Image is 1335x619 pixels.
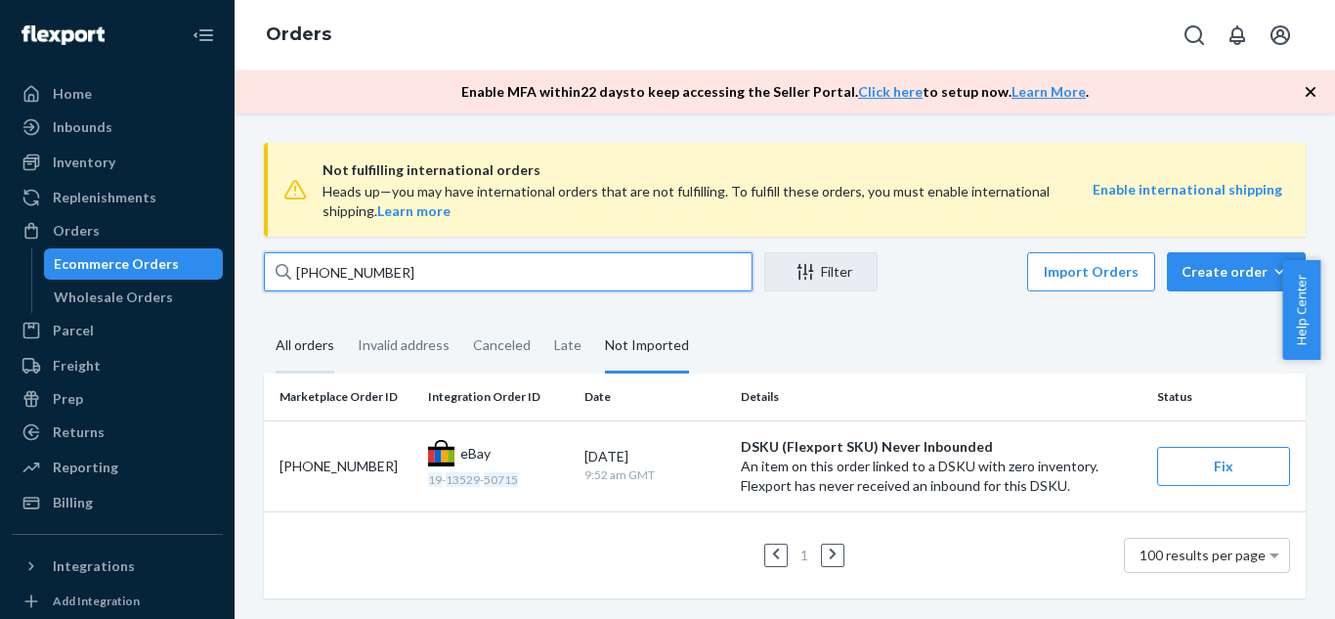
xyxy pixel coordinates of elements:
div: Ecommerce Orders [54,254,179,274]
div: - - [428,471,569,488]
button: Open notifications [1218,16,1257,55]
div: Integrations [53,556,135,576]
p: DSKU (Flexport SKU) Never Inbounded [741,437,1141,457]
a: Home [12,78,223,110]
a: Reporting [12,452,223,483]
em: 13529 [446,472,480,487]
button: Close Navigation [184,16,223,55]
div: [DATE] [584,447,725,466]
a: Click here [858,83,923,100]
a: Replenishments [12,182,223,213]
span: 100 results per page [1140,547,1266,563]
span: eBay [460,444,491,464]
div: Canceled [473,320,531,371]
div: Late [554,320,581,371]
a: Wholesale Orders [44,282,224,313]
em: 19 [428,472,442,487]
div: All orders [276,320,334,374]
div: Home [53,84,92,104]
a: Freight [12,350,223,381]
div: Create order [1182,262,1291,282]
a: Inbounds [12,111,223,143]
p: An item on this order linked to a DSKU with zero inventory. Flexport has never received an inboun... [741,457,1141,496]
a: Parcel [12,315,223,346]
button: Integrations [12,551,223,582]
div: Reporting [53,458,118,477]
span: Not fulfilling international orders [323,158,1093,182]
div: [PHONE_NUMBER] [280,457,412,476]
th: Marketplace Order ID [264,374,420,420]
div: Add Integration [53,593,140,609]
em: 50715 [484,472,518,487]
div: Returns [53,422,105,442]
a: Add Integration [12,590,223,613]
div: Orders [53,221,100,241]
a: Learn more [377,202,451,219]
th: Integration Order ID [420,374,577,420]
th: Details [733,374,1149,420]
div: Wholesale Orders [54,287,173,307]
button: Filter [764,252,878,291]
input: Search orders [264,252,753,291]
div: Freight [53,356,101,376]
span: Heads up—you may have international orders that are not fulfilling. To fulfill these orders, you ... [323,183,1050,219]
button: Fix [1157,447,1290,486]
button: Open account menu [1261,16,1300,55]
a: Ecommerce Orders [44,248,224,280]
a: Prep [12,383,223,415]
a: Inventory [12,147,223,178]
div: Replenishments [53,188,156,207]
button: Create order [1167,252,1306,291]
button: Open Search Box [1175,16,1214,55]
button: Import Orders [1027,252,1155,291]
th: Date [577,374,733,420]
a: Enable international shipping [1093,181,1282,198]
a: Returns [12,417,223,448]
div: Parcel [53,321,94,340]
th: Status [1149,374,1306,420]
a: Learn More [1012,83,1086,100]
a: Page 1 [797,547,812,563]
a: Billing [12,487,223,518]
div: Billing [53,493,93,512]
div: Inbounds [53,117,112,137]
ol: breadcrumbs [250,7,347,64]
button: Help Center [1282,260,1320,360]
a: Orders [266,23,331,45]
div: Prep [53,389,83,409]
div: Not Imported [605,320,689,374]
div: Invalid address [358,320,450,371]
div: Inventory [53,153,115,172]
div: 9:52 am GMT [584,466,725,485]
div: Filter [765,262,877,282]
img: Flexport logo [22,25,105,45]
a: Orders [12,215,223,246]
p: Enable MFA within 22 days to keep accessing the Seller Portal. to setup now. . [461,82,1089,102]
